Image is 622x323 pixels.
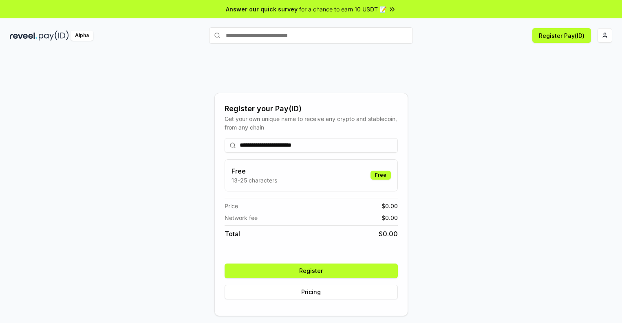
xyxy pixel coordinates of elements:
[226,5,298,13] span: Answer our quick survey
[299,5,386,13] span: for a chance to earn 10 USDT 📝
[225,103,398,114] div: Register your Pay(ID)
[379,229,398,239] span: $ 0.00
[10,31,37,41] img: reveel_dark
[532,28,591,43] button: Register Pay(ID)
[232,176,277,185] p: 13-25 characters
[225,213,258,222] span: Network fee
[382,202,398,210] span: $ 0.00
[232,166,277,176] h3: Free
[225,229,240,239] span: Total
[382,213,398,222] span: $ 0.00
[225,285,398,299] button: Pricing
[225,114,398,132] div: Get your own unique name to receive any crypto and stablecoin, from any chain
[371,171,391,180] div: Free
[225,202,238,210] span: Price
[71,31,93,41] div: Alpha
[225,264,398,278] button: Register
[39,31,69,41] img: pay_id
